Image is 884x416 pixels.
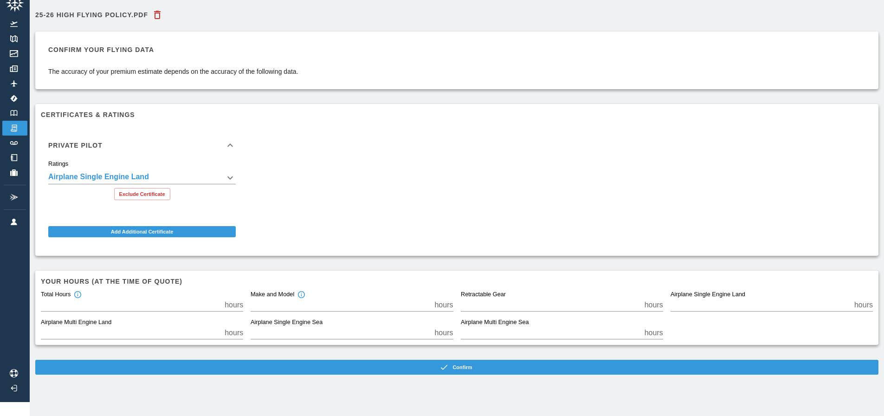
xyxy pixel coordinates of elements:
label: Airplane Single Engine Land [671,291,745,299]
p: The accuracy of your premium estimate depends on the accuracy of the following data. [48,67,298,76]
p: hours [854,299,873,311]
h6: Your hours (at the time of quote) [41,276,873,286]
div: Private Pilot [41,130,243,160]
h6: Confirm your flying data [48,45,298,55]
button: Confirm [35,360,878,375]
button: Exclude Certificate [114,188,170,200]
svg: Total hours in the make and model of the insured aircraft [297,291,306,299]
h6: Certificates & Ratings [41,110,873,120]
p: hours [434,299,453,311]
p: hours [225,299,243,311]
label: Airplane Single Engine Sea [251,318,323,327]
p: hours [645,299,663,311]
h6: 25-26 High Flying Policy.pdf [35,12,148,18]
button: Add Additional Certificate [48,226,236,237]
label: Ratings [48,160,68,168]
p: hours [225,327,243,338]
label: Airplane Multi Engine Land [41,318,111,327]
div: Airplane Single Engine Land [48,171,236,184]
p: hours [645,327,663,338]
svg: Total hours in fixed-wing aircraft [73,291,82,299]
div: Private Pilot [41,160,243,208]
div: Make and Model [251,291,305,299]
label: Airplane Multi Engine Sea [461,318,529,327]
h6: Private Pilot [48,142,103,149]
label: Retractable Gear [461,291,506,299]
div: Total Hours [41,291,82,299]
p: hours [434,327,453,338]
